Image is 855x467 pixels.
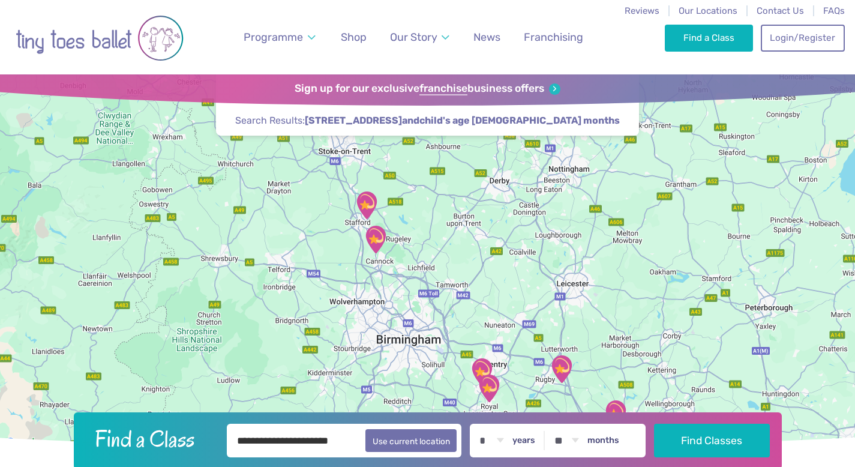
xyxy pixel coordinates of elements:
[238,24,321,51] a: Programme
[654,424,770,457] button: Find Classes
[244,31,303,43] span: Programme
[361,224,391,255] div: Huntington Community Centre
[390,31,437,43] span: Our Story
[352,190,382,220] div: Tiny Toes Ballet Dance Studio
[295,82,560,95] a: Sign up for our exclusivefranchisebusiness offers
[3,435,43,451] a: Open this area in Google Maps (opens a new window)
[419,114,620,127] span: child's age [DEMOGRAPHIC_DATA] months
[341,31,367,43] span: Shop
[16,8,184,68] img: tiny toes ballet
[587,435,619,446] label: months
[467,357,497,387] div: Kenilworth School
[524,31,583,43] span: Franchising
[601,399,631,429] div: The Elgar centre
[335,24,372,51] a: Shop
[547,354,577,384] div: The Barn Community Centre
[757,5,804,16] a: Contact Us
[385,24,455,51] a: Our Story
[665,25,753,51] a: Find a Class
[474,373,504,403] div: Lillington Social Club
[468,24,506,51] a: News
[419,82,467,95] strong: franchise
[365,429,457,452] button: Use current location
[518,24,589,51] a: Franchising
[305,114,402,127] span: [STREET_ADDRESS]
[823,5,845,16] a: FAQs
[679,5,737,16] a: Our Locations
[473,31,500,43] span: News
[3,435,43,451] img: Google
[512,435,535,446] label: years
[761,25,845,51] a: Login/Register
[305,115,620,126] strong: and
[625,5,659,16] a: Reviews
[85,424,218,454] h2: Find a Class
